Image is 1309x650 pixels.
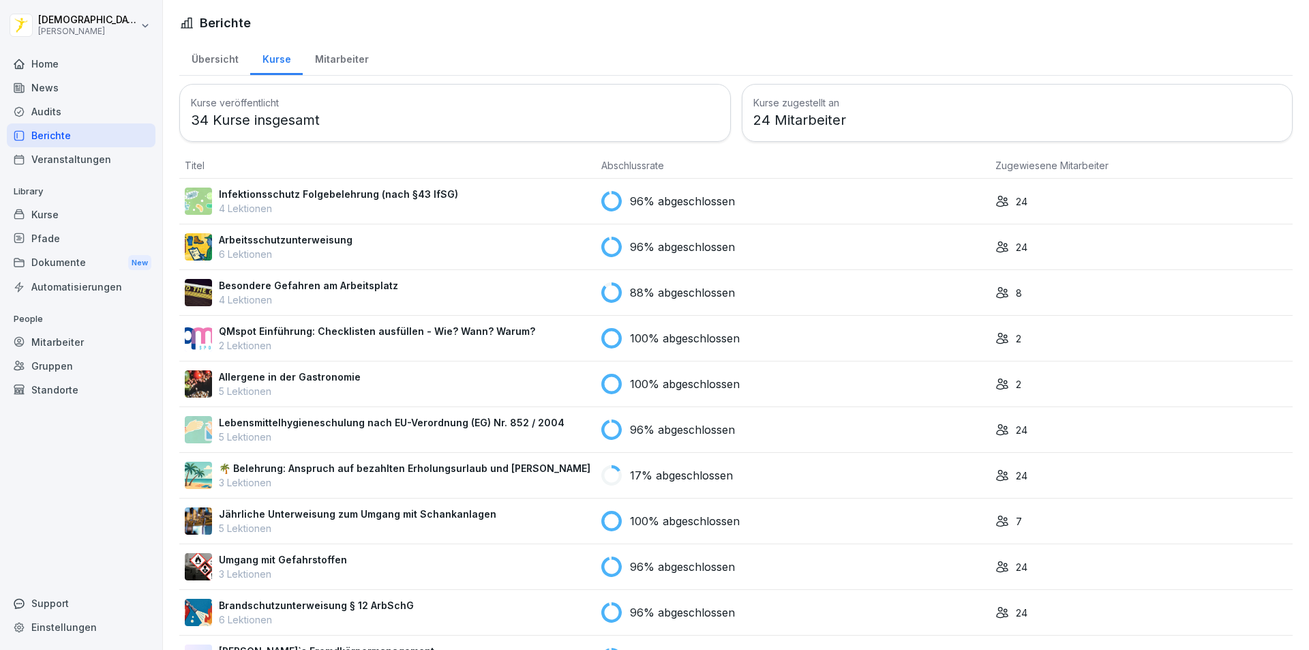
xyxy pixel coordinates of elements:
[7,100,155,123] a: Audits
[219,521,496,535] p: 5 Lektionen
[1016,514,1022,529] p: 7
[219,475,590,490] p: 3 Lektionen
[7,250,155,276] a: DokumenteNew
[219,612,414,627] p: 6 Lektionen
[185,160,205,171] span: Titel
[630,559,735,575] p: 96% abgeschlossen
[179,40,250,75] a: Übersicht
[7,250,155,276] div: Dokumente
[630,239,735,255] p: 96% abgeschlossen
[219,567,347,581] p: 3 Lektionen
[250,40,303,75] a: Kurse
[7,378,155,402] a: Standorte
[1016,423,1027,437] p: 24
[200,14,251,32] h1: Berichte
[7,181,155,203] p: Library
[7,615,155,639] a: Einstellungen
[7,52,155,76] a: Home
[219,293,398,307] p: 4 Lektionen
[191,95,719,110] h3: Kurse veröffentlicht
[753,110,1282,130] p: 24 Mitarbeiter
[219,598,414,612] p: Brandschutzunterweisung § 12 ArbSchG
[185,370,212,398] img: gsgognukgwbtoe3cnlsjjbmw.png
[630,330,740,346] p: 100% abgeschlossen
[185,416,212,443] img: gxsnf7ygjsfsmxd96jxi4ufn.png
[219,247,352,261] p: 6 Lektionen
[7,203,155,226] a: Kurse
[7,591,155,615] div: Support
[596,153,990,179] th: Abschlussrate
[38,14,138,26] p: [DEMOGRAPHIC_DATA] Dill
[219,201,458,216] p: 4 Lektionen
[219,430,565,444] p: 5 Lektionen
[219,233,352,247] p: Arbeitsschutzunterweisung
[185,462,212,489] img: s9mc00x6ussfrb3lxoajtb4r.png
[219,338,535,353] p: 2 Lektionen
[219,370,361,384] p: Allergene in der Gastronomie
[219,552,347,567] p: Umgang mit Gefahrstoffen
[185,233,212,261] img: bgsrfyvhdm6180ponve2jajk.png
[219,461,590,475] p: 🌴 Belehrung: Anspruch auf bezahlten Erholungsurlaub und [PERSON_NAME]
[191,110,719,130] p: 34 Kurse insgesamt
[185,279,212,306] img: zq4t51x0wy87l3xh8s87q7rq.png
[630,467,733,484] p: 17% abgeschlossen
[128,255,151,271] div: New
[185,599,212,626] img: b0iy7e1gfawqjs4nezxuanzk.png
[630,604,735,621] p: 96% abgeschlossen
[7,330,155,354] a: Mitarbeiter
[303,40,380,75] a: Mitarbeiter
[7,354,155,378] a: Gruppen
[1016,606,1027,620] p: 24
[753,95,1282,110] h3: Kurse zugestellt an
[630,422,735,438] p: 96% abgeschlossen
[7,76,155,100] a: News
[219,187,458,201] p: Infektionsschutz Folgebelehrung (nach §43 IfSG)
[1016,240,1027,254] p: 24
[7,275,155,299] a: Automatisierungen
[1016,560,1027,574] p: 24
[1016,377,1021,392] p: 2
[219,384,361,398] p: 5 Lektionen
[7,226,155,250] a: Pfade
[630,513,740,529] p: 100% abgeschlossen
[630,376,740,392] p: 100% abgeschlossen
[1016,286,1022,300] p: 8
[185,507,212,535] img: etou62n52bjq4b8bjpe35whp.png
[7,308,155,330] p: People
[630,284,735,301] p: 88% abgeschlossen
[219,324,535,338] p: QMspot Einführung: Checklisten ausfüllen - Wie? Wann? Warum?
[7,123,155,147] a: Berichte
[38,27,138,36] p: [PERSON_NAME]
[219,278,398,293] p: Besondere Gefahren am Arbeitsplatz
[1016,331,1021,346] p: 2
[219,507,496,521] p: Jährliche Unterweisung zum Umgang mit Schankanlagen
[185,325,212,352] img: rsy9vu330m0sw5op77geq2rv.png
[7,147,155,171] a: Veranstaltungen
[1016,194,1027,209] p: 24
[219,415,565,430] p: Lebensmittelhygieneschulung nach EU-Verordnung (EG) Nr. 852 / 2004
[630,193,735,209] p: 96% abgeschlossen
[995,160,1109,171] span: Zugewiesene Mitarbeiter
[185,188,212,215] img: tgff07aey9ahi6f4hltuk21p.png
[185,553,212,580] img: ro33qf0i8ndaw7nkfv0stvse.png
[1016,469,1027,483] p: 24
